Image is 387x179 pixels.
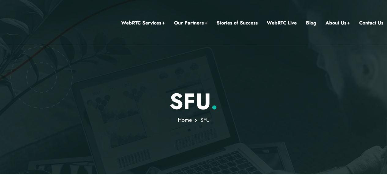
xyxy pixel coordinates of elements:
[217,19,258,27] a: Stories of Success
[267,19,297,27] a: WebRTC Live
[306,19,316,27] a: Blog
[174,19,207,27] a: Our Partners
[121,19,165,27] a: WebRTC Services
[211,85,218,117] span: .
[359,19,383,27] a: Contact Us
[326,19,350,27] a: About Us
[178,116,192,124] a: Home
[14,88,373,114] p: SFU
[200,116,210,124] span: SFU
